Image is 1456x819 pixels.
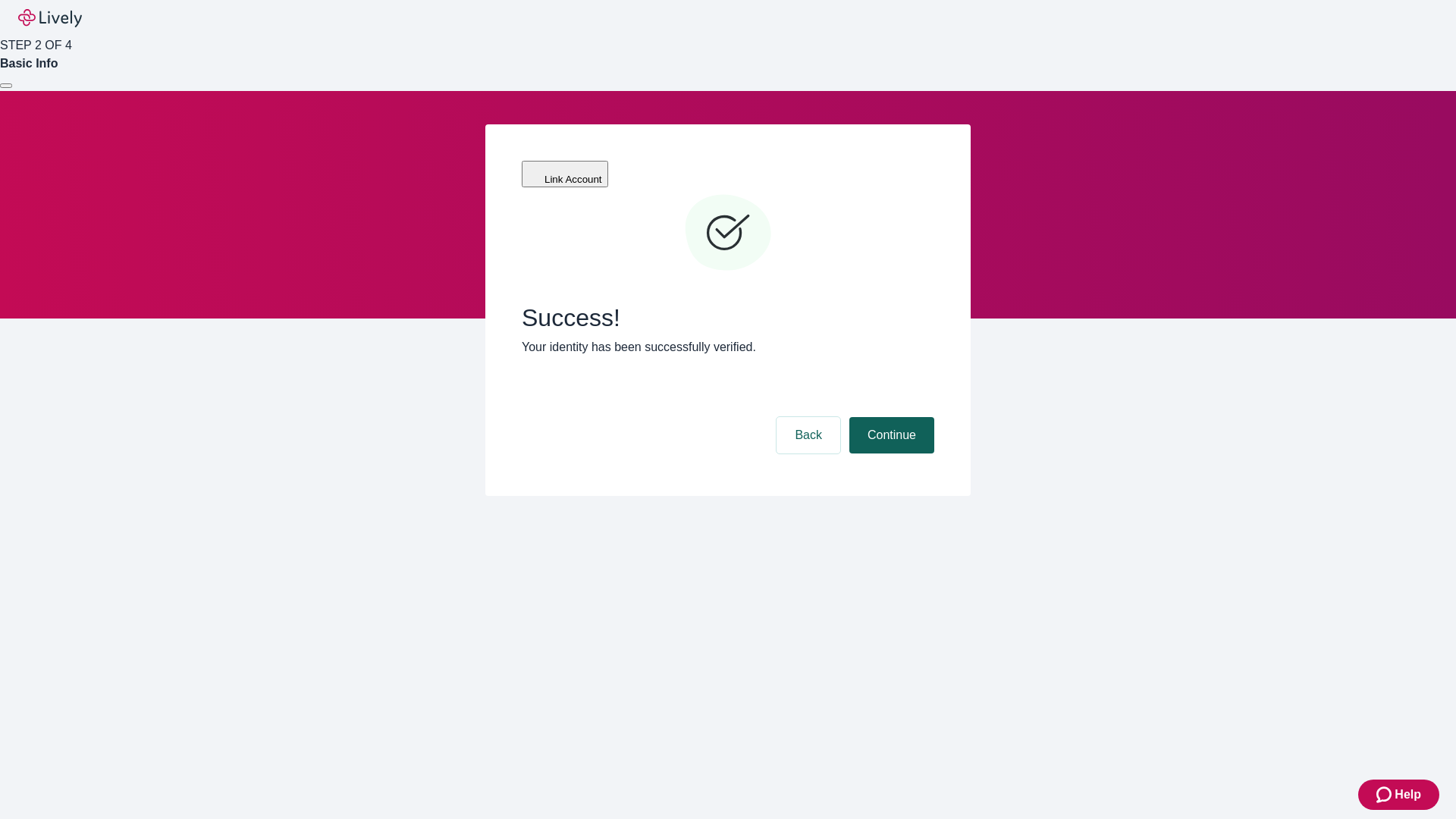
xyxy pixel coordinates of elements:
span: Success! [522,303,934,332]
img: Lively [18,9,82,27]
button: Zendesk support iconHelp [1358,780,1439,810]
button: Link Account [522,161,608,187]
button: Back [777,417,840,453]
p: Your identity has been successfully verified. [522,338,934,356]
button: Continue [849,417,934,453]
svg: Zendesk support icon [1376,786,1395,804]
svg: Checkmark icon [682,188,773,279]
span: Help [1395,786,1421,804]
